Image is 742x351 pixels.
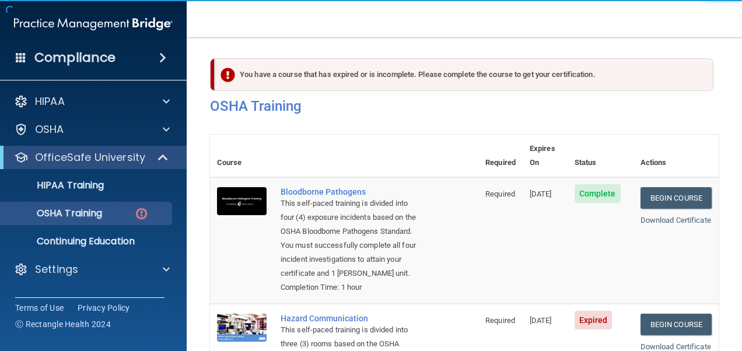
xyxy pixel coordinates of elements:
[640,342,711,351] a: Download Certificate
[281,314,420,323] a: Hazard Communication
[523,135,568,177] th: Expires On
[220,68,235,82] img: exclamation-circle-solid-danger.72ef9ffc.png
[35,94,65,108] p: HIPAA
[8,180,104,191] p: HIPAA Training
[35,122,64,136] p: OSHA
[640,314,712,335] a: Begin Course
[485,316,515,325] span: Required
[478,135,523,177] th: Required
[35,150,145,164] p: OfficeSafe University
[281,196,420,280] div: This self-paced training is divided into four (4) exposure incidents based on the OSHA Bloodborne...
[633,135,719,177] th: Actions
[575,311,612,329] span: Expired
[14,262,170,276] a: Settings
[35,262,78,276] p: Settings
[640,216,711,224] a: Download Certificate
[34,50,116,66] h4: Compliance
[134,206,149,221] img: danger-circle.6113f641.png
[215,58,713,91] div: You have a course that has expired or is incomplete. Please complete the course to get your certi...
[640,187,712,209] a: Begin Course
[568,135,633,177] th: Status
[530,189,552,198] span: [DATE]
[8,208,102,219] p: OSHA Training
[78,302,130,314] a: Privacy Policy
[210,98,719,114] h4: OSHA Training
[15,318,111,330] span: Ⓒ Rectangle Health 2024
[14,94,170,108] a: HIPAA
[575,184,621,203] span: Complete
[281,280,420,294] div: Completion Time: 1 hour
[14,122,170,136] a: OSHA
[14,150,169,164] a: OfficeSafe University
[281,187,420,196] a: Bloodborne Pathogens
[530,316,552,325] span: [DATE]
[485,189,515,198] span: Required
[8,236,167,247] p: Continuing Education
[15,302,64,314] a: Terms of Use
[14,12,173,36] img: PMB logo
[210,135,274,177] th: Course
